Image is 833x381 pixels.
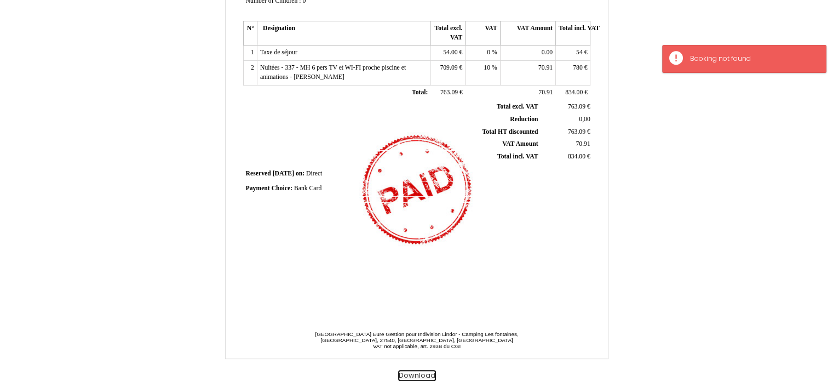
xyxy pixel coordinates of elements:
[246,185,292,192] span: Payment Choice:
[568,153,585,160] span: 834.00
[373,343,461,349] span: VAT not applicable, art. 293B du CGI
[273,170,294,177] span: [DATE]
[556,21,590,46] th: Total incl. VAT
[690,54,815,64] div: Booking not found
[556,46,590,61] td: €
[542,49,553,56] span: 0.00
[466,61,500,85] td: %
[497,103,538,110] span: Total excl. VAT
[556,61,590,85] td: €
[430,46,465,61] td: €
[500,21,555,46] th: VAT Amount
[568,103,585,110] span: 763.09
[430,85,465,100] td: €
[296,170,305,177] span: on:
[260,64,406,81] span: Nuitées - 337 - MH 6 pers TV et WI-FI proche piscine et animations - [PERSON_NAME]
[579,116,590,123] span: 0,00
[487,49,490,56] span: 0
[246,170,271,177] span: Reserved
[540,126,592,138] td: €
[502,140,538,147] span: VAT Amount
[440,89,458,96] span: 763.09
[243,61,257,85] td: 2
[576,140,590,147] span: 70.91
[257,21,430,46] th: Designation
[540,151,592,163] td: €
[440,64,457,71] span: 709.09
[260,49,297,56] span: Taxe de séjour
[484,64,490,71] span: 10
[243,21,257,46] th: N°
[412,89,428,96] span: Total:
[568,128,585,135] span: 763.09
[497,153,538,160] span: Total incl. VAT
[565,89,583,96] span: 834.00
[538,89,553,96] span: 70.91
[443,49,457,56] span: 54.00
[243,46,257,61] td: 1
[573,64,583,71] span: 780
[466,21,500,46] th: VAT
[430,61,465,85] td: €
[315,331,518,343] span: [GEOGRAPHIC_DATA] Eure Gestion pour Indivision Lindor - Camping Les fontaines, [GEOGRAPHIC_DATA],...
[294,185,321,192] span: Bank Card
[576,49,583,56] span: 54
[306,170,322,177] span: Direct
[538,64,553,71] span: 70.91
[556,85,590,100] td: €
[430,21,465,46] th: Total excl. VAT
[510,116,538,123] span: Reduction
[482,128,538,135] span: Total HT discounted
[466,46,500,61] td: %
[540,101,592,113] td: €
